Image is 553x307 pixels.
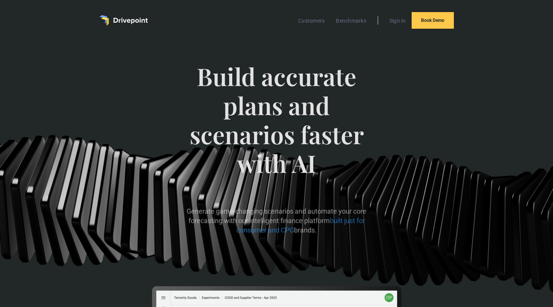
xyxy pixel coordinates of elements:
span: Build accurate plans and scenarios faster with AI [182,62,371,193]
p: Generate game-changing scenarios and automate your core forecasting with our intelligent finance ... [182,207,371,235]
a: home [100,15,148,26]
span: built just for consumer and CPG [236,217,365,234]
a: Book Demo [412,12,454,29]
a: Customers [294,16,328,26]
a: Sign In [386,16,410,26]
a: Benchmarks [332,16,370,26]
